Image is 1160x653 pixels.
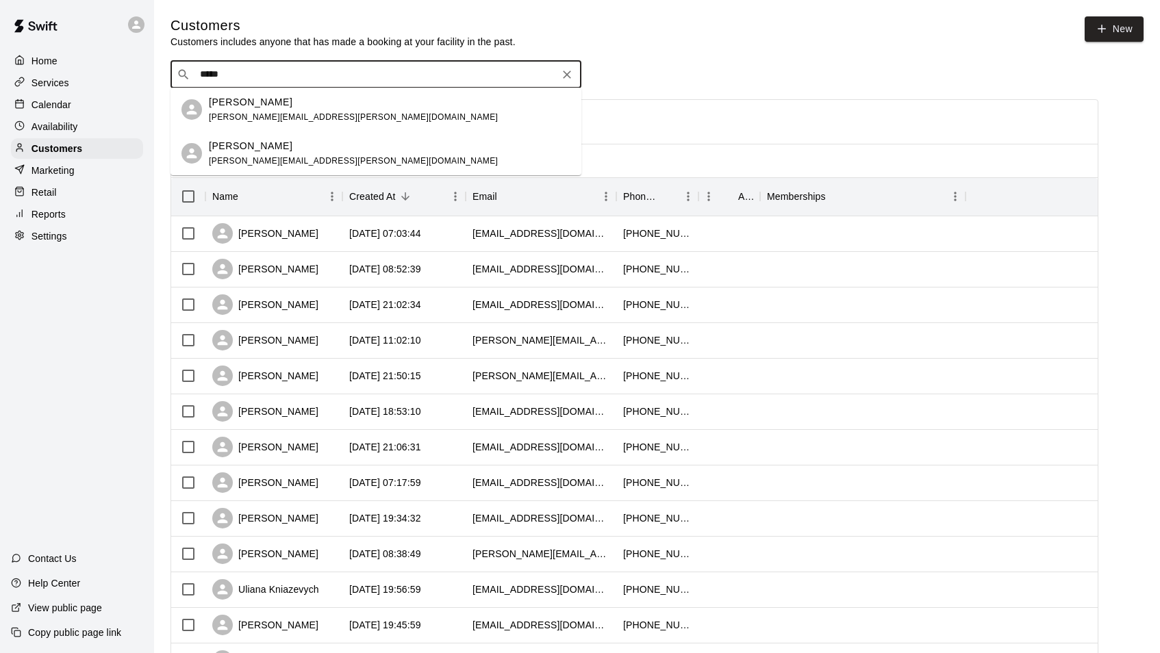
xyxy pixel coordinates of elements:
div: 2025-09-02 19:34:32 [349,511,421,525]
div: 2025-09-10 11:02:10 [349,333,421,347]
div: Memberships [767,177,826,216]
div: Jacob Janik [181,143,202,164]
div: +18475259622 [623,369,692,383]
div: 2025-09-04 07:17:59 [349,476,421,489]
p: View public page [28,601,102,615]
div: +12397768546 [623,333,692,347]
div: Name [205,177,342,216]
p: Availability [31,120,78,133]
div: 2025-08-31 19:45:59 [349,618,421,632]
div: 2025-09-07 21:06:31 [349,440,421,454]
p: Home [31,54,58,68]
a: Reports [11,204,143,225]
div: jasonuzzardo@gmail.com [472,440,609,454]
a: Settings [11,226,143,246]
div: [PERSON_NAME] [212,401,318,422]
span: [PERSON_NAME][EMAIL_ADDRESS][PERSON_NAME][DOMAIN_NAME] [209,112,498,122]
p: Retail [31,185,57,199]
div: 2025-09-15 07:03:44 [349,227,421,240]
div: 2025-09-08 18:53:10 [349,405,421,418]
div: [PERSON_NAME] [212,508,318,528]
div: +17082048227 [623,440,692,454]
div: lorena.montoya4@yahoo.com [472,369,609,383]
button: Menu [678,186,698,207]
a: New [1085,16,1144,42]
div: alirosenberg24@gmail.com [472,227,609,240]
div: Age [738,177,753,216]
p: Contact Us [28,552,77,565]
span: [PERSON_NAME][EMAIL_ADDRESS][PERSON_NAME][DOMAIN_NAME] [209,156,498,166]
div: +18476520322 [623,511,692,525]
div: richard.saldana@scansource.com [472,547,609,561]
div: +18472245067 [623,298,692,311]
a: Home [11,51,143,71]
div: trishashin2002@gmail.com [472,476,609,489]
div: +18152763570 [623,262,692,276]
div: 2025-09-02 08:38:49 [349,547,421,561]
p: Customers includes anyone that has made a booking at your facility in the past. [171,35,516,49]
a: Retail [11,182,143,203]
div: +13127219027 [623,582,692,596]
div: michaelwford@gmail.com [472,262,609,276]
a: Availability [11,116,143,137]
a: Customers [11,138,143,159]
div: [PERSON_NAME] [212,223,318,244]
div: [PERSON_NAME] [212,294,318,315]
div: 2025-09-14 08:52:39 [349,262,421,276]
div: Phone Number [616,177,698,216]
div: [PERSON_NAME] [212,543,318,564]
div: staceyannebuell@yahoo.com [472,298,609,311]
div: [PERSON_NAME] [212,472,318,493]
div: Created At [342,177,466,216]
button: Sort [396,187,415,206]
div: [PERSON_NAME] [212,366,318,386]
div: +13129331628 [623,227,692,240]
p: [PERSON_NAME] [209,139,292,153]
div: 2025-09-11 21:02:34 [349,298,421,311]
div: ukniaze@gmail.com [472,582,609,596]
a: Calendar [11,94,143,115]
div: [PERSON_NAME] [212,615,318,635]
div: +12244308896 [623,405,692,418]
p: Help Center [28,576,80,590]
p: Reports [31,207,66,221]
button: Menu [596,186,616,207]
a: Services [11,73,143,93]
button: Sort [497,187,516,206]
p: Services [31,76,69,90]
div: +17734066542 [623,547,692,561]
div: Created At [349,177,396,216]
button: Menu [945,186,966,207]
div: Meredith Janik [181,99,202,120]
h5: Customers [171,16,516,35]
div: Uliana Kniazevych [212,579,319,600]
div: ehohlastos@gmail.com [472,618,609,632]
div: Age [698,177,760,216]
div: +13129334593 [623,618,692,632]
div: [PERSON_NAME] [212,330,318,350]
button: Menu [445,186,466,207]
button: Menu [322,186,342,207]
div: Phone Number [623,177,659,216]
button: Sort [719,187,738,206]
div: Email [466,177,616,216]
div: 2025-09-01 19:56:59 [349,582,421,596]
div: [PERSON_NAME] [212,259,318,279]
p: Copy public page link [28,626,121,639]
button: Menu [698,186,719,207]
div: 2025-09-08 21:50:15 [349,369,421,383]
button: Sort [659,187,678,206]
a: Marketing [11,160,143,181]
p: [PERSON_NAME] [209,95,292,110]
div: Search customers by name or email [171,61,581,88]
div: Email [472,177,497,216]
button: Clear [557,65,577,84]
button: Sort [826,187,845,206]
